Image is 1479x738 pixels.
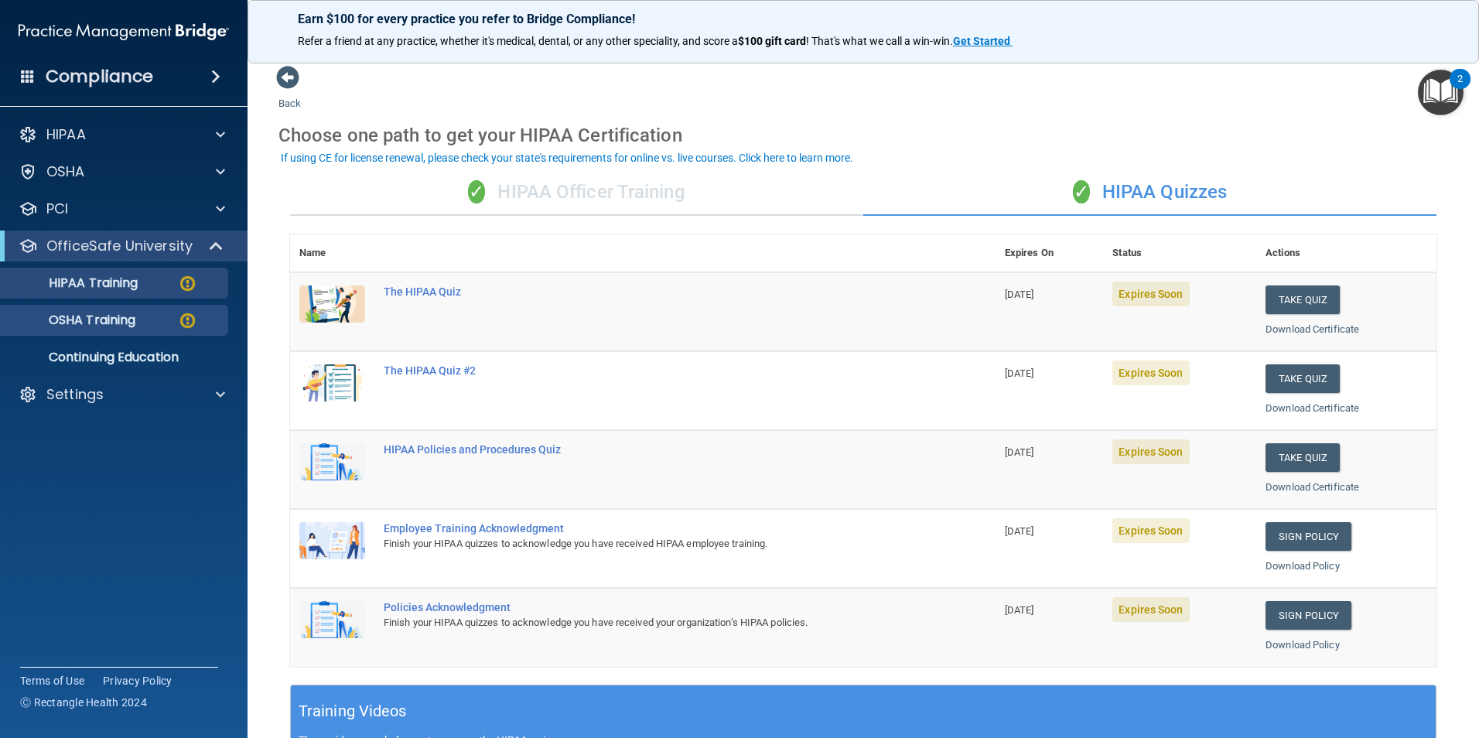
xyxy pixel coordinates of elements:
[1266,364,1340,393] button: Take Quiz
[1005,446,1034,458] span: [DATE]
[46,66,153,87] h4: Compliance
[1266,443,1340,472] button: Take Quiz
[46,385,104,404] p: Settings
[1005,604,1034,616] span: [DATE]
[1266,601,1351,630] a: Sign Policy
[1112,597,1189,622] span: Expires Soon
[1112,439,1189,464] span: Expires Soon
[1266,639,1340,651] a: Download Policy
[806,35,953,47] span: ! That's what we call a win-win.
[299,698,407,725] h5: Training Videos
[1418,70,1464,115] button: Open Resource Center, 2 new notifications
[863,169,1436,216] div: HIPAA Quizzes
[1266,481,1359,493] a: Download Certificate
[1266,285,1340,314] button: Take Quiz
[738,35,806,47] strong: $100 gift card
[1073,180,1090,203] span: ✓
[953,35,1013,47] a: Get Started
[298,35,738,47] span: Refer a friend at any practice, whether it's medical, dental, or any other speciality, and score a
[46,162,85,181] p: OSHA
[1266,522,1351,551] a: Sign Policy
[19,125,225,144] a: HIPAA
[298,12,1429,26] p: Earn $100 for every practice you refer to Bridge Compliance!
[19,16,229,47] img: PMB logo
[1112,518,1189,543] span: Expires Soon
[384,535,918,553] div: Finish your HIPAA quizzes to acknowledge you have received HIPAA employee training.
[1266,560,1340,572] a: Download Policy
[1112,282,1189,306] span: Expires Soon
[46,200,68,218] p: PCI
[384,613,918,632] div: Finish your HIPAA quizzes to acknowledge you have received your organization’s HIPAA policies.
[468,180,485,203] span: ✓
[19,385,225,404] a: Settings
[384,443,918,456] div: HIPAA Policies and Procedures Quiz
[278,150,856,166] button: If using CE for license renewal, please check your state's requirements for online vs. live cours...
[103,673,172,688] a: Privacy Policy
[278,79,301,109] a: Back
[1457,79,1463,99] div: 2
[1005,525,1034,537] span: [DATE]
[996,234,1104,272] th: Expires On
[290,169,863,216] div: HIPAA Officer Training
[1112,360,1189,385] span: Expires Soon
[46,237,193,255] p: OfficeSafe University
[1256,234,1436,272] th: Actions
[19,162,225,181] a: OSHA
[1266,402,1359,414] a: Download Certificate
[281,152,853,163] div: If using CE for license renewal, please check your state's requirements for online vs. live cours...
[19,237,224,255] a: OfficeSafe University
[384,601,918,613] div: Policies Acknowledgment
[178,274,197,293] img: warning-circle.0cc9ac19.png
[20,673,84,688] a: Terms of Use
[1103,234,1256,272] th: Status
[384,285,918,298] div: The HIPAA Quiz
[19,200,225,218] a: PCI
[10,350,221,365] p: Continuing Education
[953,35,1010,47] strong: Get Started
[178,311,197,330] img: warning-circle.0cc9ac19.png
[1005,289,1034,300] span: [DATE]
[10,275,138,291] p: HIPAA Training
[10,313,135,328] p: OSHA Training
[384,364,918,377] div: The HIPAA Quiz #2
[1266,323,1359,335] a: Download Certificate
[384,522,918,535] div: Employee Training Acknowledgment
[46,125,86,144] p: HIPAA
[1005,367,1034,379] span: [DATE]
[278,113,1448,158] div: Choose one path to get your HIPAA Certification
[290,234,374,272] th: Name
[20,695,147,710] span: Ⓒ Rectangle Health 2024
